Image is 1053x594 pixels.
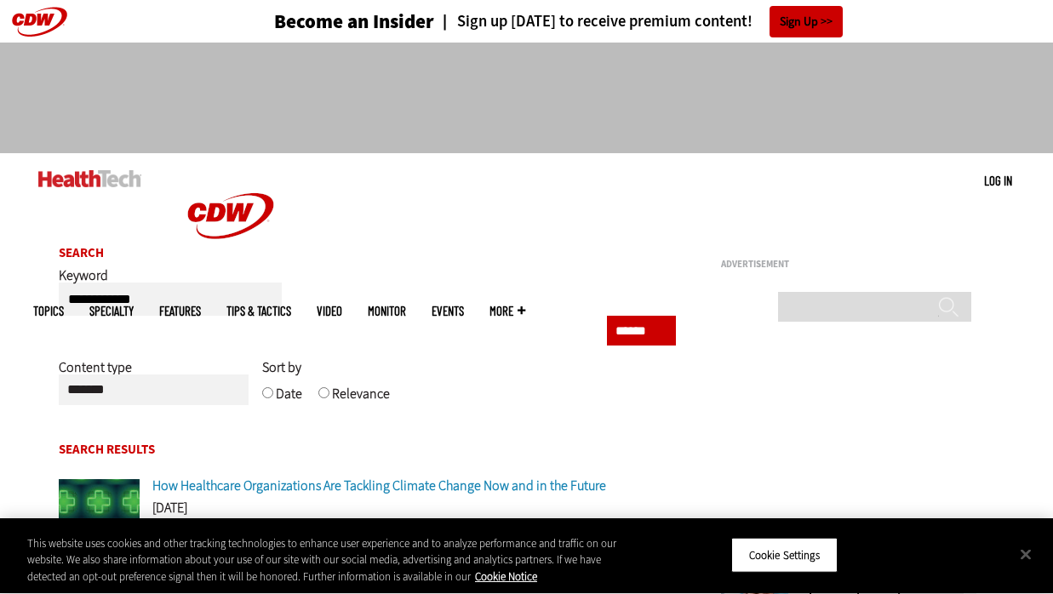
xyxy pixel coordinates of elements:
[984,173,1012,188] a: Log in
[226,305,291,317] a: Tips & Tactics
[432,305,464,317] a: Events
[489,305,525,317] span: More
[59,358,132,389] label: Content type
[1007,535,1044,573] button: Close
[434,14,753,30] a: Sign up [DATE] to receive premium content!
[33,305,64,317] span: Topics
[59,443,677,456] h2: Search Results
[332,385,390,415] label: Relevance
[59,501,677,523] div: [DATE]
[159,305,201,317] a: Features
[152,477,606,494] a: How Healthcare Organizations Are Tackling Climate Change Now and in the Future
[89,305,134,317] span: Specialty
[317,305,342,317] a: Video
[38,170,141,187] img: Home
[984,172,1012,190] div: User menu
[262,358,301,376] span: Sort by
[475,569,537,584] a: More information about your privacy
[721,276,976,488] iframe: advertisement
[217,60,837,136] iframe: advertisement
[368,305,406,317] a: MonITor
[770,6,843,37] a: Sign Up
[731,537,838,573] button: Cookie Settings
[167,153,295,279] img: Home
[210,12,434,31] a: Become an Insider
[274,12,434,31] h3: Become an Insider
[59,479,140,524] img: Green medical crosses
[276,385,302,415] label: Date
[27,535,632,585] div: This website uses cookies and other tracking technologies to enhance user experience and to analy...
[167,266,295,283] a: CDW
